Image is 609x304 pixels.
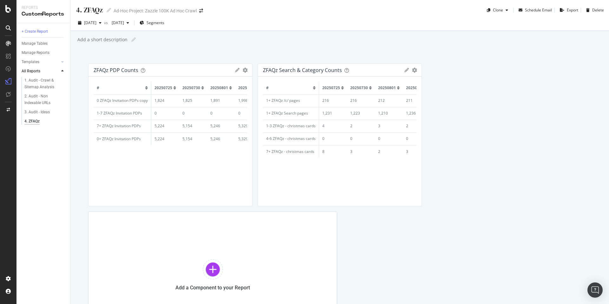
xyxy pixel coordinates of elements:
[235,132,263,145] td: 5,329
[199,9,203,13] div: arrow-right-arrow-left
[24,109,50,116] div: 3. Audit - Ideas
[258,63,422,206] div: ZFAQz Search & Category Countsgear#202507252025073020250801202508061+ ZFAQz /c/ pages216216212211...
[94,120,151,132] td: 7+ ZFAQz Invitation PDPs
[347,107,375,120] td: 1,223
[94,67,138,73] div: ZFAQz PDP Counts
[22,59,39,65] div: Templates
[263,107,319,120] td: 1+ ZFAQz Search pages
[109,20,124,25] span: 2025 Jul. 9th
[516,5,552,15] button: Schedule Email
[263,132,319,145] td: 4-6 ZFAQz - christmas cards
[24,77,62,90] div: 1. Audit - Crawl & Sitemap Analysis
[147,20,164,25] span: Segments
[22,68,59,75] a: All Reports
[207,107,235,120] td: 0
[109,18,132,28] button: [DATE]
[238,85,256,90] span: 20250806
[406,85,424,90] span: 20250806
[403,132,431,145] td: 0
[319,107,347,120] td: 1,231
[557,5,578,15] button: Export
[375,107,403,120] td: 1,210
[210,85,228,90] span: 20250801
[22,68,40,75] div: All Reports
[263,145,319,158] td: 7+ ZFAQz - christmas cards
[107,8,111,12] i: Edit report name
[175,285,250,291] div: Add a Component to your Report
[22,10,65,18] div: CustomReports
[493,7,503,13] div: Clone
[375,120,403,132] td: 3
[182,85,200,90] span: 20250730
[584,5,604,15] button: Delete
[88,63,252,206] div: ZFAQz PDP Countsgear#202507252025073020250801202508060 ZFAQz Invitation PDPs copy1,8241,8251,8911...
[319,145,347,158] td: 8
[22,5,65,10] div: Reports
[179,94,207,107] td: 1,825
[347,120,375,132] td: 2
[22,59,59,65] a: Templates
[263,94,319,107] td: 1+ ZFAQz /c/ pages
[319,94,347,107] td: 216
[24,118,66,125] a: 4. ZFAQz
[24,77,66,90] a: 1. Audit - Crawl & Sitemap Analysis
[179,120,207,132] td: 5,154
[22,28,66,35] a: + Create Report
[24,93,66,106] a: 2. Audit - Non Indexable URLs
[75,5,103,15] div: 4. ZFAQz
[137,18,167,28] button: Segments
[587,282,603,298] div: Open Intercom Messenger
[375,132,403,145] td: 0
[378,85,396,90] span: 20250801
[322,85,340,90] span: 20250725
[207,132,235,145] td: 5,246
[375,145,403,158] td: 2
[263,120,319,132] td: 1-3 ZFAQz - christmas cards
[151,132,180,145] td: 5,224
[319,120,347,132] td: 4
[525,7,552,13] div: Schedule Email
[114,8,197,14] div: Ad-Hoc Project: Zazzle 100K Ad Hoc Crawl
[350,85,368,90] span: 20250730
[154,85,172,90] span: 20250725
[24,118,40,125] div: 4. ZFAQz
[22,50,49,56] div: Manage Reports
[94,94,151,107] td: 0 ZFAQz Invitation PDPs copy
[484,5,511,15] button: Clone
[22,28,48,35] div: + Create Report
[207,120,235,132] td: 5,246
[592,7,604,13] div: Delete
[207,94,235,107] td: 1,891
[403,120,431,132] td: 2
[22,40,66,47] a: Manage Tables
[151,107,180,120] td: 0
[77,36,128,43] div: Add a short description
[263,67,342,73] div: ZFAQz Search & Category Counts
[403,145,431,158] td: 3
[375,94,403,107] td: 212
[403,94,431,107] td: 211
[151,94,180,107] td: 1,824
[22,40,48,47] div: Manage Tables
[347,94,375,107] td: 216
[347,132,375,145] td: 0
[151,120,180,132] td: 5,224
[179,132,207,145] td: 5,154
[94,107,151,120] td: 1-7 ZFAQz Invitation PDPs
[24,93,61,106] div: 2. Audit - Non Indexable URLs
[179,107,207,120] td: 0
[567,7,578,13] div: Export
[104,20,109,25] span: vs
[235,107,263,120] td: 0
[24,109,66,116] a: 3. Audit - Ideas
[94,132,151,145] td: 0+ ZFAQz Invitation PDPs
[97,85,99,90] span: #
[131,37,136,42] i: Edit report name
[403,107,431,120] td: 1,236
[266,85,269,90] span: #
[235,120,263,132] td: 5,329
[347,145,375,158] td: 3
[235,94,263,107] td: 1,998
[243,68,248,72] div: gear
[84,20,96,25] span: 2025 Aug. 8th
